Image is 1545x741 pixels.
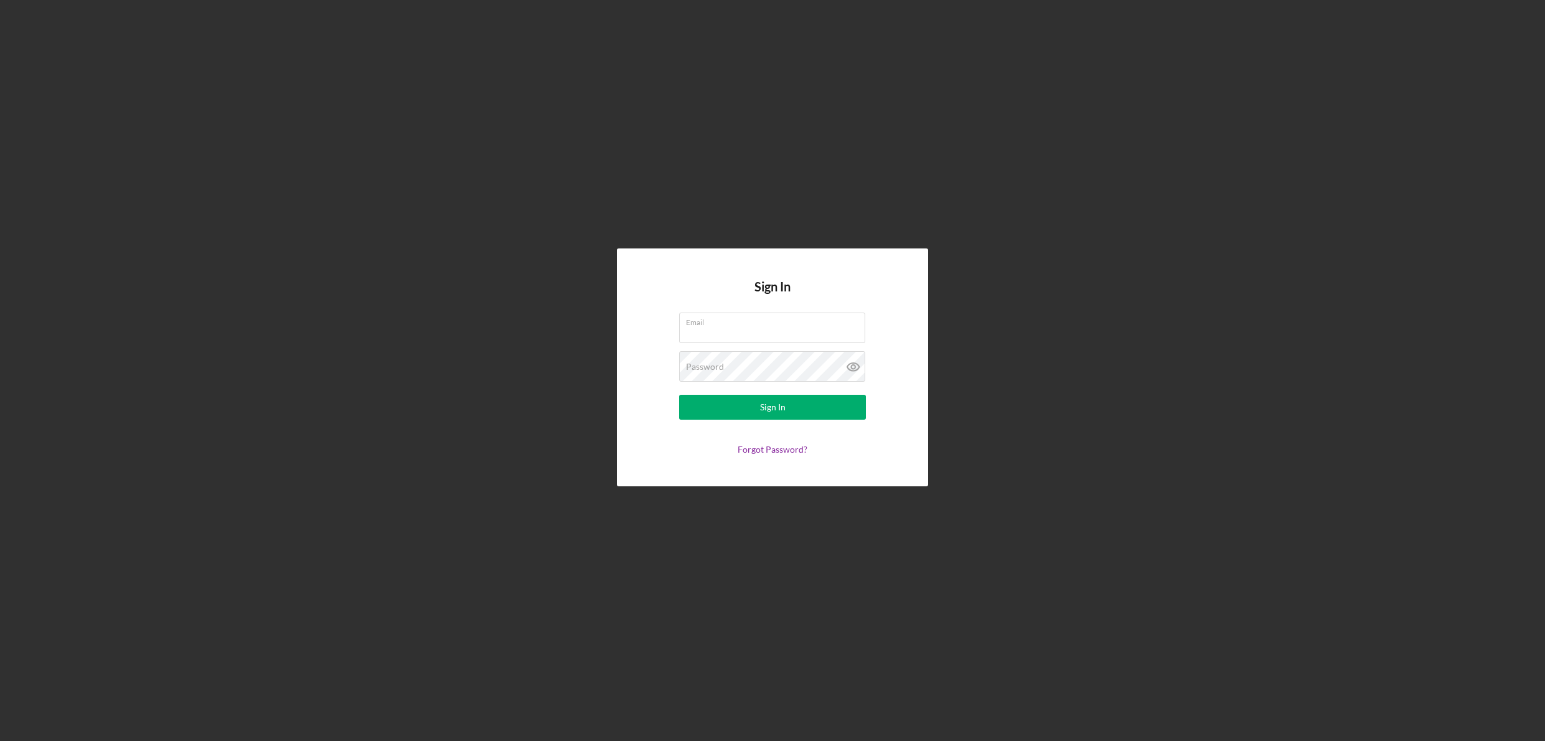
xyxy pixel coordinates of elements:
[686,313,865,327] label: Email
[679,395,866,420] button: Sign In
[686,362,724,372] label: Password
[738,444,807,455] a: Forgot Password?
[760,395,786,420] div: Sign In
[754,280,791,313] h4: Sign In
